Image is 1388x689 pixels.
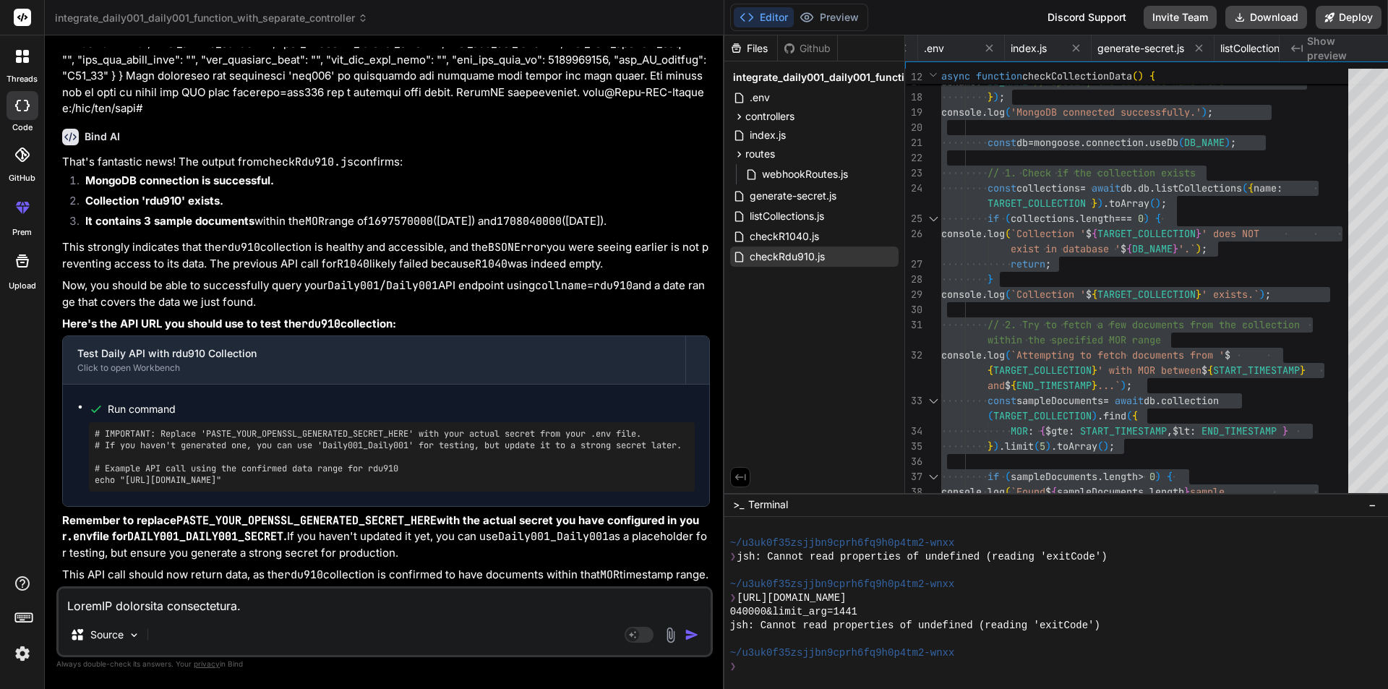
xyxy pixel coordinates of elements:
div: 29 [905,287,922,302]
span: ❯ [730,660,737,674]
span: : [1068,424,1074,437]
span: ) [1225,136,1230,149]
span: Terminal [748,497,788,512]
span: . [1155,394,1161,407]
span: ' does NOT [1201,227,1259,240]
strong: Collection 'rdu910' exists. [85,194,223,207]
img: settings [10,641,35,666]
span: ) [1155,470,1161,483]
code: 1697570000 [368,214,433,228]
span: } [988,273,993,286]
span: ❯ [730,550,737,564]
span: ( [1149,197,1155,210]
span: TARGET_COLLECTION [1097,227,1196,240]
span: } [1173,242,1178,255]
p: This strongly indicates that the collection is healthy and accessible, and the you were seeing ea... [62,239,710,272]
code: 1708040000 [497,214,562,228]
div: Click to collapse the range. [924,211,943,226]
span: checkRdu910.js [748,248,826,265]
span: ...` [1097,379,1121,392]
span: mongoose [1034,136,1080,149]
div: 36 [905,454,922,469]
span: START_TIMESTAMP [1213,364,1300,377]
span: ) [1092,409,1097,422]
span: { [1051,485,1057,498]
span: } [1092,379,1097,392]
span: . [982,348,988,361]
label: code [12,121,33,134]
span: listCollections.js [1220,41,1295,56]
span: integrate_daily001_daily001_function_with_separate_controller [55,11,368,25]
code: R1040 [337,257,369,271]
span: listCollections.js [748,207,826,225]
span: checkR1040.js [748,228,821,245]
span: ) [1196,242,1201,255]
div: 31 [905,317,922,333]
span: { [1092,227,1097,240]
span: await [1092,181,1121,194]
span: ) [1103,440,1109,453]
span: . [982,106,988,119]
span: − [1368,497,1376,512]
span: { [1149,69,1155,82]
span: ( [1005,212,1011,225]
span: } [1184,485,1190,498]
span: integrate_daily001_daily001_function_with_separate_controller [733,70,1047,85]
span: webhookRoutes.js [761,166,849,183]
span: } [1092,364,1097,377]
span: . [999,440,1005,453]
span: ) [993,90,999,103]
span: ( [1005,470,1011,483]
span: { [1011,379,1016,392]
span: console [941,348,982,361]
img: attachment [662,627,679,643]
code: DAILY001_DAILY001_SECRET [127,529,283,544]
span: listCollections [1155,181,1242,194]
span: `Attempting to fetch documents from ' [1011,348,1225,361]
span: const [988,136,1016,149]
label: Upload [9,280,36,292]
span: await [1115,394,1144,407]
span: { [988,364,993,377]
span: ( [1126,409,1132,422]
button: Preview [794,7,865,27]
code: MOR [305,214,325,228]
span: . [1080,136,1086,149]
span: { [1126,242,1132,255]
span: $ [1225,348,1230,361]
span: console [941,485,982,498]
code: MOR [600,568,620,582]
span: length [1080,212,1115,225]
span: ( [1034,440,1040,453]
span: $lt [1173,424,1190,437]
span: ( [1005,485,1011,498]
span: $ [1121,242,1126,255]
span: ; [1045,257,1051,270]
span: . [982,227,988,240]
code: PASTE_YOUR_OPENSSL_GENERATED_SECRET_HERE [176,513,437,528]
span: } [1092,197,1097,210]
span: jsh: Cannot read properties of undefined (reading 'exitCode') [737,550,1107,564]
span: = [1103,394,1109,407]
p: Always double-check its answers. Your in Bind [56,657,713,671]
span: log [988,348,1005,361]
div: Click to collapse the range. [924,469,943,484]
span: ) [1144,212,1149,225]
div: 25 [905,211,922,226]
div: 35 [905,439,922,454]
button: Download [1225,6,1307,29]
span: { [1207,364,1213,377]
span: Show preview [1307,34,1376,63]
span: return [1011,257,1045,270]
span: { [1092,288,1097,301]
span: ( [1242,181,1248,194]
span: Run command [108,402,695,416]
span: db [1144,394,1155,407]
span: $ [1086,288,1092,301]
span: 'MongoDB connected successfully.' [1011,106,1201,119]
span: jsh: Cannot read properties of undefined (reading 'exitCode') [730,619,1100,633]
img: icon [685,628,699,642]
label: prem [12,226,32,239]
span: ) [1259,288,1265,301]
span: . [1074,212,1080,225]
